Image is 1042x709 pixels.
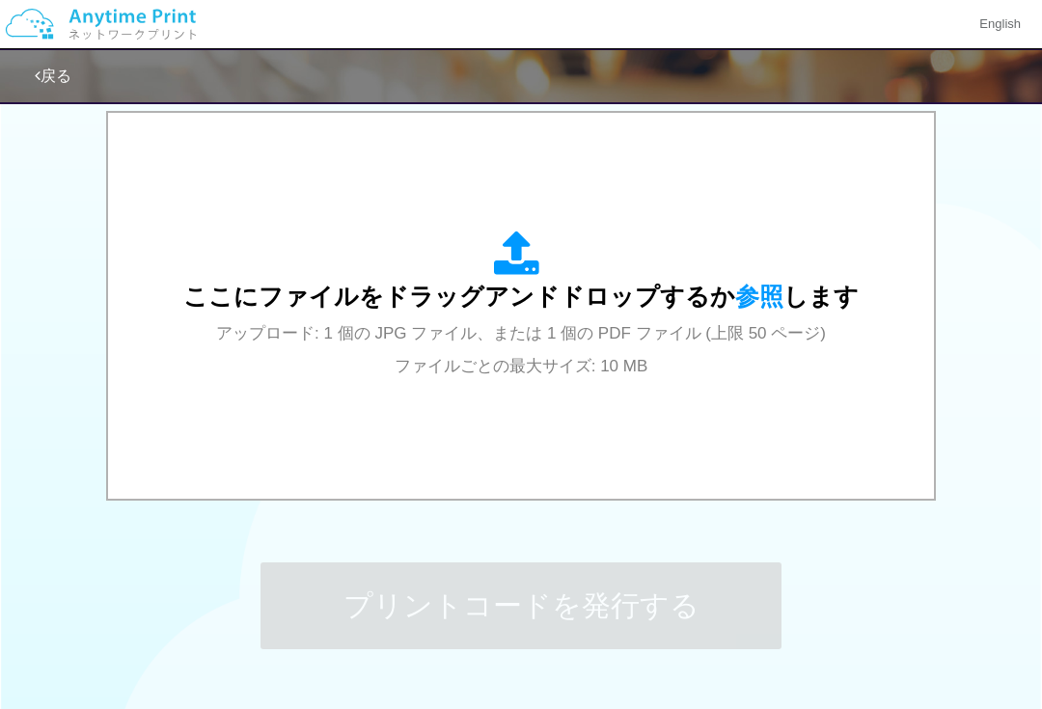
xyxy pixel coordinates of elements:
span: 参照 [735,283,783,310]
span: アップロード: 1 個の JPG ファイル、または 1 個の PDF ファイル (上限 50 ページ) ファイルごとの最大サイズ: 10 MB [216,324,826,375]
span: ここにファイルをドラッグアンドドロップするか します [183,283,859,310]
button: プリントコードを発行する [260,562,781,649]
a: 戻る [35,68,71,84]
